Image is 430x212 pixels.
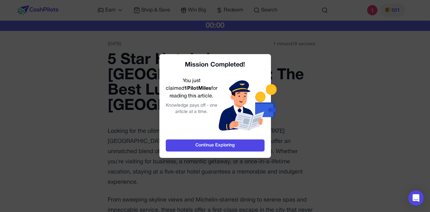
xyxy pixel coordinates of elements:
[184,86,211,91] span: 1 PilotMiles
[166,102,217,115] div: Knowledge pays off - one article at a time.
[408,190,424,206] div: Open Intercom Messenger
[166,77,217,133] div: You just claimed for reading this article.
[166,139,265,152] a: Continue Exploring
[166,60,265,69] div: Mission Completed!
[217,77,279,133] img: Clamed Article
